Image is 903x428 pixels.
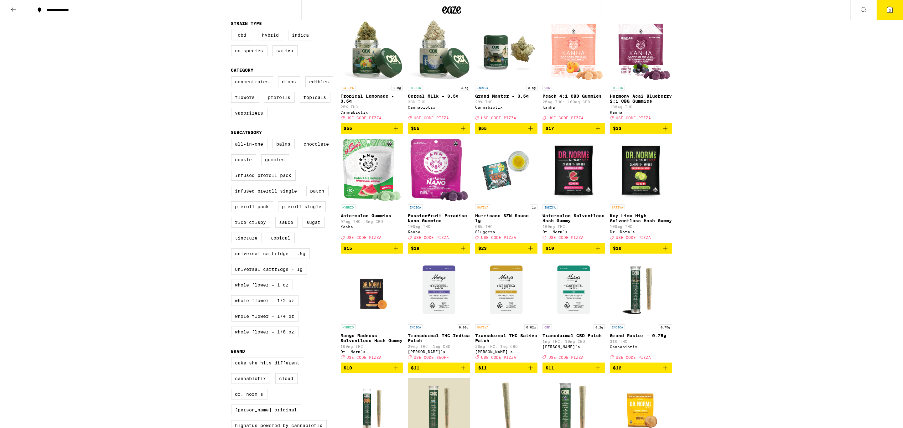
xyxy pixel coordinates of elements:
span: $11 [478,365,487,370]
p: 0.75g [659,324,672,330]
button: Add to bag [341,243,403,254]
label: Universal Cartridge - .5g [231,248,310,259]
div: [PERSON_NAME]'s Medicinals [542,345,605,349]
div: Dr. Norm's [341,350,403,354]
span: 3 [889,8,891,12]
label: Balms [272,139,295,149]
legend: Category [231,68,254,73]
div: [PERSON_NAME]'s Medicinals [408,350,470,354]
div: Cannabiotix [341,110,403,114]
p: 68% THC [475,224,537,229]
label: Flowers [231,92,259,103]
img: Dr. Norm's - Watermelon Solventless Hash Gummy [543,139,604,201]
a: Open page for Harmony Acai Blueberry 2:1 CBG Gummies from Kanha [610,19,672,123]
span: $55 [344,126,352,131]
label: All-In-One [231,139,267,149]
label: Sativa [272,45,298,56]
button: Add to bag [610,363,672,373]
a: Open page for Tropical Lemonade - 3.5g from Cannabiotix [341,19,403,123]
span: $15 [344,246,352,251]
span: USE CODE PIZZA [548,116,584,120]
a: Open page for Hurricane SZN Sauce - 1g from Sluggers [475,139,537,243]
p: Mango Madness Solventless Hash Gummy [341,333,403,343]
span: USE CODE PIZZA [616,116,651,120]
legend: Subcategory [231,130,262,135]
p: SATIVA [341,85,356,90]
span: $23 [613,126,621,131]
p: Transdermal THC Sativa Patch [475,333,537,343]
a: Open page for Mango Madness Solventless Hash Gummy from Dr. Norm's [341,259,403,363]
span: $55 [478,126,487,131]
button: Add to bag [610,123,672,134]
p: SATIVA [610,204,625,210]
button: Add to bag [341,123,403,134]
img: Cannabiotix - Cereal Milk - 3.5g [408,19,470,82]
label: Preroll Pack [231,201,273,212]
label: Patch [306,186,329,196]
img: Cannabiotix - Grand Master - 0.75g [610,259,672,321]
label: Cloud [275,373,298,384]
span: USE CODE PIZZA [616,236,651,240]
p: Key Lime High Solventless Hash Gummy [610,213,672,223]
p: Harmony Acai Blueberry 2:1 CBG Gummies [610,94,672,104]
p: 0.2g [594,324,605,330]
label: Whole Flower - 1 oz [231,280,293,290]
label: Topical [267,233,295,243]
span: $11 [546,365,554,370]
div: Cannabiotix [475,105,537,109]
p: 100mg THC [408,224,470,229]
p: SATIVA [475,204,490,210]
p: HYBRID [341,204,356,210]
label: Chocolate [300,139,333,149]
span: $10 [613,246,621,251]
span: USE CODE PIZZA [347,355,382,359]
p: 0.02g [524,324,537,330]
div: Cannabiotix [408,105,470,109]
p: Grand Master - 0.75g [610,333,672,338]
button: Add to bag [475,363,537,373]
p: Watermelon Gummies [341,213,403,218]
p: 25% THC [341,105,403,109]
p: 3.5g [526,85,537,90]
p: INDICA [408,324,423,330]
label: Dr. Norm's [231,389,267,400]
p: 31% THC [610,339,672,343]
img: Dr. Norm's - Mango Madness Solventless Hash Gummy [341,259,403,321]
label: Preroll Single [278,201,326,212]
img: Mary's Medicinals - Transdermal THC Indica Patch [408,259,470,321]
label: CBD [231,30,253,40]
div: Kanha [341,225,403,229]
p: 25mg THC: 100mg CBD [542,100,605,104]
div: Sluggers [475,230,537,234]
div: Kanha [542,105,605,109]
p: Cereal Milk - 3.5g [408,94,470,99]
img: Mary's Medicinals - Transdermal CBD Patch [542,259,605,321]
p: Transdermal THC Indica Patch [408,333,470,343]
button: Add to bag [341,363,403,373]
legend: Brand [231,349,245,354]
div: [PERSON_NAME]'s Medicinals [475,350,537,354]
div: Dr. Norm's [542,230,605,234]
span: USE CODE PIZZA [481,355,516,359]
span: $17 [546,126,554,131]
span: USE CODE PIZZA [347,116,382,120]
label: Cannabiotix [231,373,270,384]
img: Kanha - Harmony Acai Blueberry 2:1 CBG Gummies [610,19,671,82]
p: Passionfruit Paradise Nano Gummies [408,213,470,223]
p: 3.5g [459,85,470,90]
p: HYBRID [408,85,423,90]
label: No Species [231,45,267,56]
label: Sauce [275,217,298,228]
label: Tincture [231,233,262,243]
a: Open page for Grand Master - 3.5g from Cannabiotix [475,19,537,123]
span: USE CODE 35OFF [414,355,449,359]
label: Cookie [231,154,256,165]
img: Cannabiotix - Tropical Lemonade - 3.5g [341,19,403,82]
span: $19 [411,246,419,251]
label: Infused Preroll Single [231,186,301,196]
p: Hurricane SZN Sauce - 1g [475,213,537,223]
div: Kanha [408,230,470,234]
label: Infused Preroll Pack [231,170,296,181]
button: Add to bag [542,363,605,373]
p: Watermelon Solventless Hash Gummy [542,213,605,223]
